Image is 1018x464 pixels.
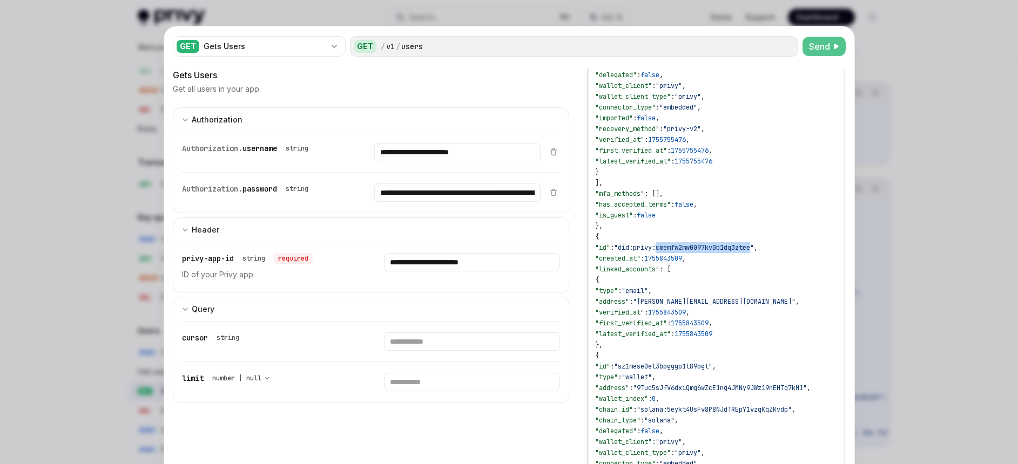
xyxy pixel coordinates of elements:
[595,438,652,446] span: "wallet_client"
[182,183,313,194] div: Authorization.password
[667,146,671,155] span: :
[595,394,648,403] span: "wallet_index"
[610,362,614,371] span: :
[242,144,277,153] span: username
[633,297,795,306] span: "[PERSON_NAME][EMAIL_ADDRESS][DOMAIN_NAME]"
[595,362,610,371] span: "id"
[595,373,618,381] span: "type"
[682,438,686,446] span: ,
[671,448,675,457] span: :
[656,114,659,122] span: ,
[652,373,656,381] span: ,
[274,253,313,264] div: required
[629,384,633,392] span: :
[682,254,686,263] span: ,
[595,189,644,198] span: "mfa_methods"
[595,211,633,220] span: "is_guest"
[182,143,313,154] div: Authorization.username
[182,184,242,194] span: Authorization.
[648,286,652,295] span: ,
[644,308,648,317] span: :
[618,286,622,295] span: :
[675,330,712,338] span: 1755843509
[656,81,682,90] span: "privy"
[173,35,346,58] button: GETGets Users
[182,254,234,263] span: privy-app-id
[709,146,712,155] span: ,
[182,373,204,383] span: limit
[173,69,570,81] div: Gets Users
[637,211,656,220] span: false
[386,41,395,52] div: v1
[637,405,792,414] span: "solana:5eykt4UsFv8P8NJdTREpY1vzqKqZKvdp"
[182,253,313,264] div: privy-app-id
[675,92,701,101] span: "privy"
[381,41,385,52] div: /
[595,200,671,209] span: "has_accepted_terms"
[648,308,686,317] span: 1755843509
[182,332,244,343] div: cursor
[204,41,326,52] div: Gets Users
[192,113,242,126] div: Authorization
[622,373,652,381] span: "wallet"
[614,362,712,371] span: "sz1mese0el3bpgggo1t89bgt"
[595,125,659,133] span: "recovery_method"
[686,308,690,317] span: ,
[637,427,641,435] span: :
[173,217,570,242] button: expand input section
[595,233,599,241] span: {
[671,146,709,155] span: 1755755476
[595,308,644,317] span: "verified_at"
[652,394,656,403] span: 0
[659,427,663,435] span: ,
[792,405,795,414] span: ,
[396,41,400,52] div: /
[671,200,675,209] span: :
[644,254,682,263] span: 1755843509
[595,416,641,425] span: "chain_type"
[675,416,678,425] span: ,
[177,40,199,53] div: GET
[637,71,641,79] span: :
[173,107,570,132] button: expand input section
[693,200,697,209] span: ,
[595,157,671,166] span: "latest_verified_at"
[595,405,633,414] span: "chain_id"
[629,297,633,306] span: :
[633,211,637,220] span: :
[659,265,671,274] span: : [
[192,223,219,236] div: Header
[595,135,644,144] span: "verified_at"
[641,254,644,263] span: :
[652,438,656,446] span: :
[675,157,712,166] span: 1755755476
[648,394,652,403] span: :
[614,243,754,252] span: "did:privy:cmemfw2mw0097kv0b1dq3ztee"
[644,189,663,198] span: : [],
[595,384,629,392] span: "address"
[217,333,239,342] div: string
[595,351,599,360] span: {
[595,340,603,349] span: },
[656,103,659,112] span: :
[595,427,637,435] span: "delegated"
[354,40,376,53] div: GET
[595,297,629,306] span: "address"
[622,286,648,295] span: "email"
[595,71,637,79] span: "delegated"
[173,84,261,94] p: Get all users in your app.
[242,254,265,263] div: string
[656,394,659,403] span: ,
[637,114,656,122] span: false
[618,373,622,381] span: :
[803,37,846,56] button: Send
[595,265,659,274] span: "linked_accounts"
[595,286,618,295] span: "type"
[633,384,807,392] span: "9Tuc5sJfV6dxiQmg6wZcE1ng4JMNy9JWz19nEHTq7kM1"
[701,125,705,133] span: ,
[610,243,614,252] span: :
[182,268,358,281] p: ID of your Privy app.
[641,416,644,425] span: :
[644,135,648,144] span: :
[671,157,675,166] span: :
